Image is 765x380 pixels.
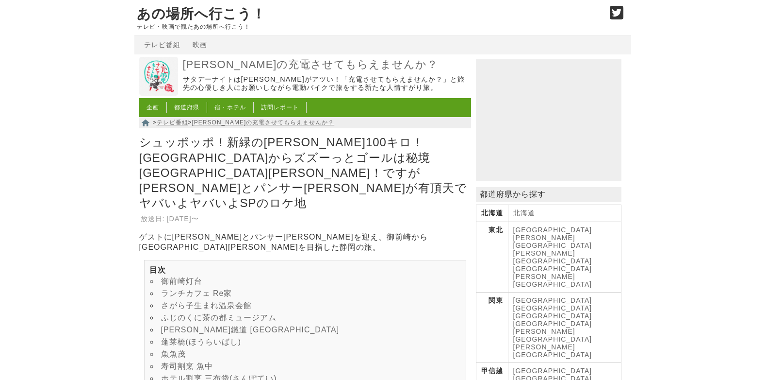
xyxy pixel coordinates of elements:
a: Twitter (@go_thesights) [610,12,624,20]
th: 関東 [476,293,508,363]
td: [DATE]〜 [166,214,199,224]
a: 魚魚茂 [161,350,186,358]
a: [PERSON_NAME][GEOGRAPHIC_DATA] [513,273,592,288]
a: 映画 [193,41,207,49]
a: [PERSON_NAME]鐵道 [GEOGRAPHIC_DATA] [161,326,340,334]
a: 企画 [146,104,159,111]
p: 都道府県から探す [476,187,621,202]
a: 都道府県 [174,104,199,111]
a: 北海道 [513,209,535,217]
th: 東北 [476,222,508,293]
a: [GEOGRAPHIC_DATA] [513,312,592,320]
a: [GEOGRAPHIC_DATA] [513,304,592,312]
a: テレビ番組 [144,41,180,49]
a: 宿・ホテル [214,104,246,111]
a: 出川哲朗の充電させてもらえませんか？ [139,89,178,97]
a: [GEOGRAPHIC_DATA] [513,320,592,328]
a: [PERSON_NAME][GEOGRAPHIC_DATA] [513,249,592,265]
th: 北海道 [476,205,508,222]
a: [PERSON_NAME][GEOGRAPHIC_DATA] [513,234,592,249]
a: ふじのくに茶の都ミュージアム [161,313,277,322]
a: テレビ番組 [157,119,188,126]
p: サタデーナイトは[PERSON_NAME]がアツい！「充電させてもらえませんか？」と旅先の心優しき人にお願いしながら電動バイクで旅をする新たな人情すがり旅。 [183,75,469,92]
iframe: Advertisement [476,59,621,181]
nav: > > [139,117,471,128]
a: [GEOGRAPHIC_DATA] [513,226,592,234]
a: [PERSON_NAME] [513,343,575,351]
a: 蓬莱橋(ほうらいばし) [161,338,242,346]
a: [GEOGRAPHIC_DATA] [513,367,592,375]
a: 寿司割烹 魚中 [161,362,213,370]
p: テレビ・映画で観たあの場所へ行こう！ [137,23,600,30]
th: 放送日: [140,214,165,224]
a: [GEOGRAPHIC_DATA] [513,351,592,359]
a: 御前崎灯台 [161,277,202,285]
a: [GEOGRAPHIC_DATA] [513,296,592,304]
img: 出川哲朗の充電させてもらえませんか？ [139,57,178,96]
a: [PERSON_NAME]の充電させてもらえませんか？ [192,119,335,126]
a: 訪問レポート [261,104,299,111]
p: ゲストに[PERSON_NAME]とパンサー[PERSON_NAME]を迎え、御前崎から[GEOGRAPHIC_DATA][PERSON_NAME]を目指した静岡の旅。 [139,232,471,253]
a: [GEOGRAPHIC_DATA] [513,265,592,273]
a: あの場所へ行こう！ [137,6,266,21]
a: さがら子生まれ温泉会館 [161,301,252,310]
h1: シュッポッポ！新緑の[PERSON_NAME]100キロ！[GEOGRAPHIC_DATA]からズズーっとゴールは秘境[GEOGRAPHIC_DATA][PERSON_NAME]！ですが[PER... [139,132,471,213]
a: ランチカフェ Re家 [161,289,232,297]
a: [PERSON_NAME]の充電させてもらえませんか？ [183,58,469,72]
a: [PERSON_NAME][GEOGRAPHIC_DATA] [513,328,592,343]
